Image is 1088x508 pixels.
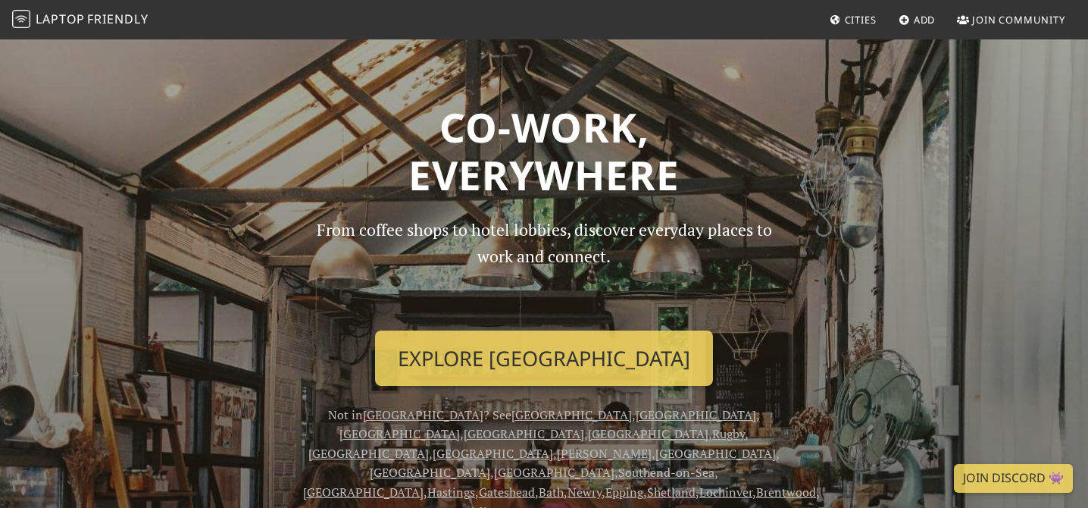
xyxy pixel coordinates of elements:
a: [GEOGRAPHIC_DATA] [433,445,553,462]
span: Laptop [36,11,85,27]
a: LaptopFriendly LaptopFriendly [12,7,149,33]
a: Shetland [647,484,696,500]
a: [GEOGRAPHIC_DATA] [363,406,483,423]
a: Southend-on-Sea [618,464,714,481]
a: [GEOGRAPHIC_DATA] [308,445,429,462]
a: Epping [605,484,643,500]
a: [GEOGRAPHIC_DATA] [339,425,460,442]
a: Brentwood [756,484,816,500]
span: Add [914,13,936,27]
a: Add [893,6,942,33]
a: Join Discord 👾 [954,464,1073,493]
span: Cities [845,13,877,27]
a: [GEOGRAPHIC_DATA] [636,406,756,423]
a: Cities [824,6,883,33]
a: Lochinver [699,484,752,500]
img: LaptopFriendly [12,10,30,28]
a: [GEOGRAPHIC_DATA] [655,445,776,462]
a: Bath [539,484,564,500]
a: [GEOGRAPHIC_DATA] [588,425,708,442]
a: Gateshead [479,484,535,500]
a: [PERSON_NAME] [557,445,652,462]
a: [GEOGRAPHIC_DATA] [303,484,424,500]
a: [GEOGRAPHIC_DATA] [511,406,632,423]
a: Hastings [427,484,475,500]
h1: Co-work, Everywhere [53,103,1035,199]
p: From coffee shops to hotel lobbies, discover everyday places to work and connect. [303,217,785,318]
span: Friendly [87,11,148,27]
a: [GEOGRAPHIC_DATA] [494,464,614,481]
a: Newry [567,484,602,500]
a: Explore [GEOGRAPHIC_DATA] [375,331,713,387]
a: [GEOGRAPHIC_DATA] [370,464,490,481]
span: Join Community [972,13,1065,27]
a: Join Community [951,6,1071,33]
a: [GEOGRAPHIC_DATA] [464,425,584,442]
a: Rugby [712,425,745,442]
